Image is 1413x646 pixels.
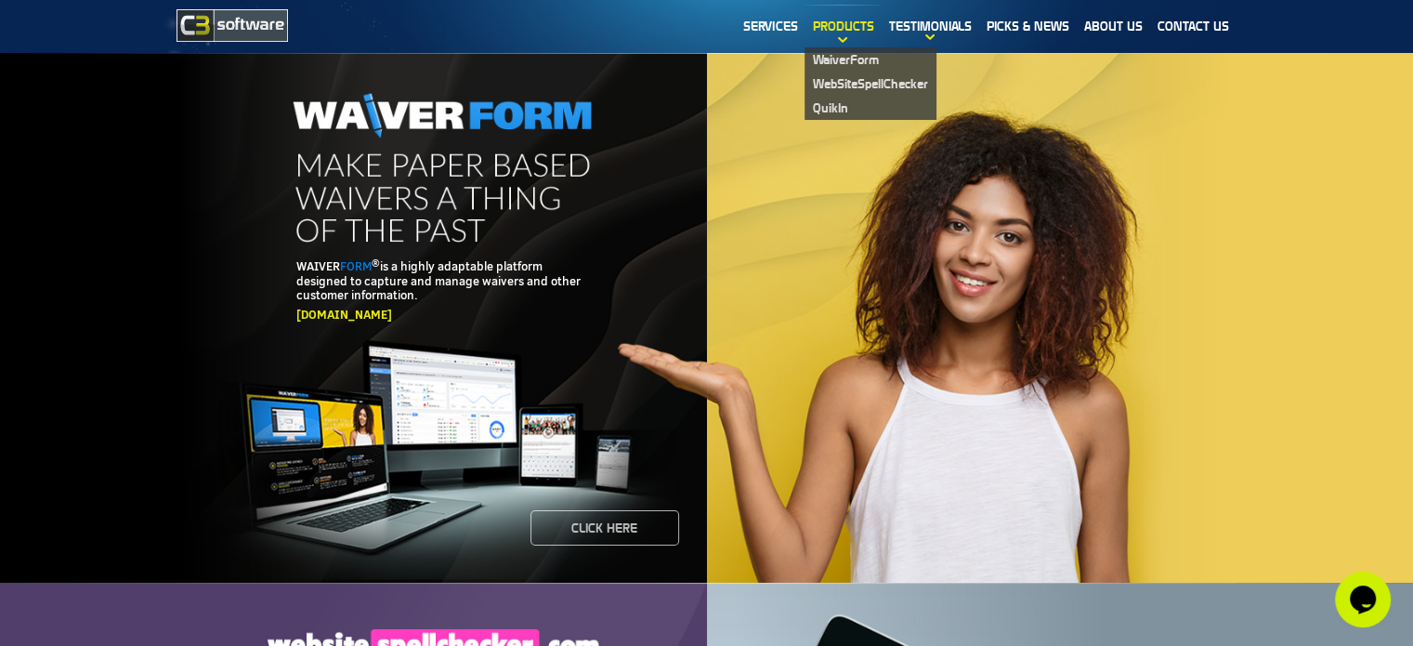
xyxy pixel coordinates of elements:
[372,257,380,269] sup: ®
[805,47,936,72] a: WaiverForm
[340,257,372,274] span: FORM
[554,522,656,534] span: Click here
[805,72,936,96] a: WebSiteSpellChecker
[1335,572,1394,627] iframe: chat widget
[296,259,588,303] p: WAIVER is a highly adaptable platform designed to capture and manage waivers and other customer i...
[881,5,978,47] a: Testimonials
[530,510,679,546] a: Click here
[805,47,936,120] ul: Products
[1149,5,1236,47] a: Contact Us
[177,9,288,42] img: C3 Software
[296,306,392,323] a: [DOMAIN_NAME]
[805,96,936,120] a: QuikIn
[805,5,881,47] a: Products
[978,5,1076,47] a: Picks & News
[1076,5,1149,47] a: About us
[736,5,805,47] a: Services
